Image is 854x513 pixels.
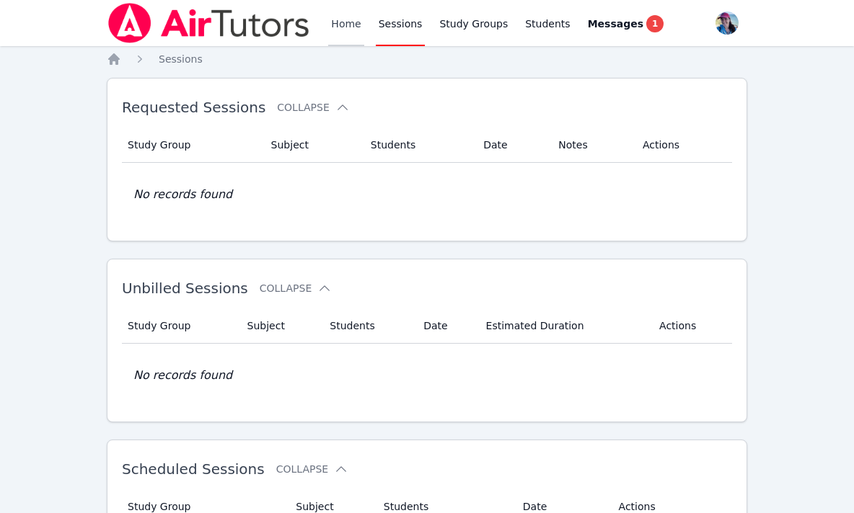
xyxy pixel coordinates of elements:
[276,462,348,476] button: Collapse
[122,308,239,344] th: Study Group
[477,308,651,344] th: Estimated Duration
[263,128,362,163] th: Subject
[122,344,732,407] td: No records found
[415,308,477,344] th: Date
[239,308,322,344] th: Subject
[122,460,265,478] span: Scheduled Sessions
[107,52,747,66] nav: Breadcrumb
[159,52,203,66] a: Sessions
[107,3,311,43] img: Air Tutors
[122,163,732,226] td: No records found
[362,128,475,163] th: Students
[550,128,634,163] th: Notes
[651,308,732,344] th: Actions
[321,308,415,344] th: Students
[122,128,263,163] th: Study Group
[159,53,203,65] span: Sessions
[475,128,550,163] th: Date
[122,99,265,116] span: Requested Sessions
[646,15,664,32] span: 1
[122,280,248,297] span: Unbilled Sessions
[634,128,732,163] th: Actions
[260,281,332,295] button: Collapse
[588,17,643,31] span: Messages
[277,100,349,115] button: Collapse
